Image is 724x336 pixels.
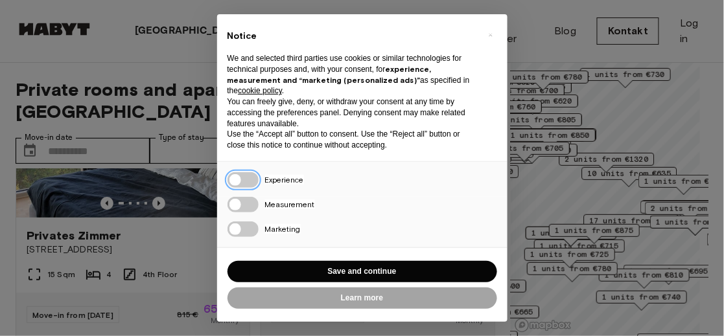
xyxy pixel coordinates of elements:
[228,64,432,85] strong: experience, measurement and “marketing (personalized ads)”
[228,96,476,129] p: You can freely give, deny, or withdraw your consent at any time by accessing the preferences pane...
[265,199,315,209] span: Measurement
[228,53,476,96] p: We and selected third parties use cookies or similar technologies for technical purposes and, wit...
[480,25,501,45] button: Close this notice
[228,287,497,309] button: Learn more
[488,27,493,43] span: ×
[228,30,476,43] h2: Notice
[238,86,282,95] a: cookie policy
[228,129,476,151] p: Use the “Accept all” button to consent. Use the “Reject all” button or close this notice to conti...
[265,224,301,234] span: Marketing
[228,261,497,282] button: Save and continue
[265,175,304,185] span: Experience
